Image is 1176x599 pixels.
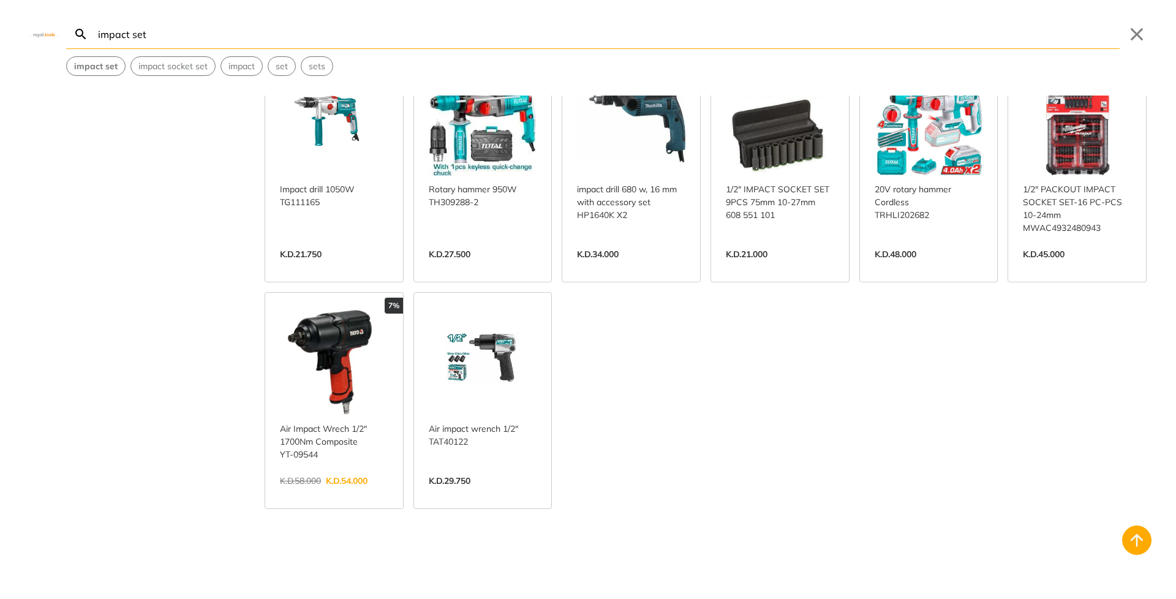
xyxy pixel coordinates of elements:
div: Suggestion: set [268,56,296,76]
span: sets [309,60,325,73]
div: 7% [385,298,403,314]
button: Select suggestion: sets [301,57,333,75]
button: Select suggestion: impact [221,57,262,75]
div: Suggestion: sets [301,56,333,76]
button: Back to top [1122,526,1151,555]
span: set [276,60,288,73]
div: Suggestion: impact set [66,56,126,76]
button: Select suggestion: set [268,57,295,75]
span: impact [228,60,255,73]
span: impact socket set [138,60,208,73]
div: Suggestion: impact [221,56,263,76]
button: Select suggestion: impact socket set [131,57,215,75]
strong: impact set [74,61,118,72]
input: Search… [96,20,1120,48]
svg: Search [73,27,88,42]
div: Suggestion: impact socket set [130,56,216,76]
img: Close [29,31,59,37]
svg: Back to top [1127,530,1147,550]
button: Select suggestion: impact set [67,57,125,75]
button: Close [1127,24,1147,44]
